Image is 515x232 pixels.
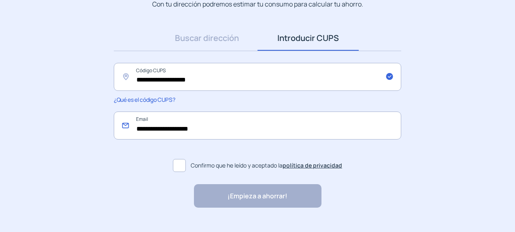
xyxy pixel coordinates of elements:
[283,161,342,169] a: política de privacidad
[156,26,257,51] a: Buscar dirección
[191,161,342,170] span: Confirmo que he leído y aceptado la
[257,26,359,51] a: Introducir CUPS
[114,96,175,103] span: ¿Qué es el código CUPS?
